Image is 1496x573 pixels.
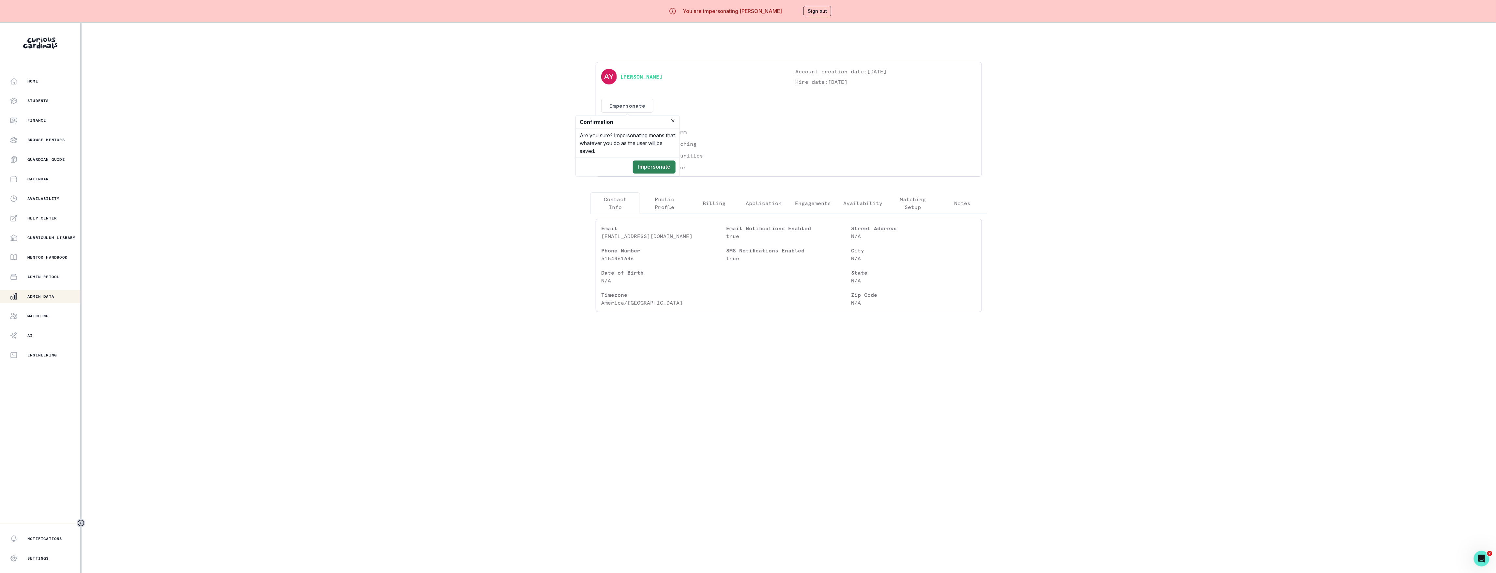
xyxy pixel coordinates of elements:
[726,232,851,240] p: true
[620,73,663,81] a: [PERSON_NAME]
[851,254,976,262] p: N/A
[601,269,726,277] p: Date of Birth
[27,196,59,201] p: Availability
[27,255,68,260] p: Mentor Handbook
[795,78,976,86] p: Hire date: [DATE]
[851,299,976,307] p: N/A
[27,176,49,182] p: Calendar
[851,247,976,254] p: City
[1487,551,1492,556] span: 2
[683,7,782,15] p: You are impersonating [PERSON_NAME]
[851,291,976,299] p: Zip Code
[27,274,59,279] p: Admin Retool
[23,38,57,49] img: Curious Cardinals Logo
[601,232,726,240] p: [EMAIL_ADDRESS][DOMAIN_NAME]
[27,333,33,338] p: AI
[601,299,726,307] p: America/[GEOGRAPHIC_DATA]
[851,224,976,232] p: Street Address
[27,313,49,319] p: Matching
[1474,551,1489,566] iframe: Intercom live chat
[803,6,831,16] button: Sign out
[27,118,46,123] p: Finance
[726,254,851,262] p: true
[27,216,57,221] p: Help Center
[746,199,782,207] p: Application
[77,519,85,527] button: Toggle sidebar
[954,199,970,207] p: Notes
[576,129,679,158] div: Are you sure? Impersonating means that whatever you do as the user will be saved.
[27,235,76,240] p: Curriculum Library
[27,79,38,84] p: Home
[27,137,65,143] p: Browse Mentors
[646,195,684,211] p: Public Profile
[27,157,65,162] p: Guardian Guide
[27,536,62,541] p: Notifications
[601,69,617,84] img: svg
[726,247,851,254] p: SMS Notifications Enabled
[601,99,653,113] button: Impersonate
[726,224,851,232] p: Email Notifications Enabled
[596,195,634,211] p: Contact Info
[894,195,932,211] p: Matching Setup
[27,294,54,299] p: Admin Data
[27,98,49,103] p: Students
[576,115,679,129] header: Confirmation
[795,199,831,207] p: Engagements
[851,277,976,284] p: N/A
[601,224,726,232] p: Email
[795,68,976,75] p: Account creation date: [DATE]
[844,199,883,207] p: Availability
[601,254,726,262] p: 5154461646
[601,247,726,254] p: Phone Number
[27,353,57,358] p: Engineering
[27,556,49,561] p: Settings
[851,232,976,240] p: N/A
[601,291,726,299] p: Timezone
[851,269,976,277] p: State
[703,199,725,207] p: Billing
[601,277,726,284] p: N/A
[669,117,677,125] button: Close
[633,160,676,173] button: Impersonate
